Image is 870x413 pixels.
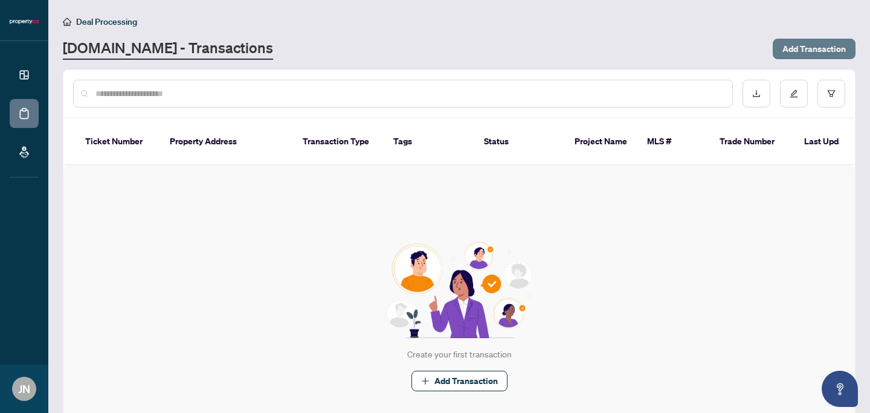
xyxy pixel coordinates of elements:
[160,118,293,165] th: Property Address
[407,348,512,361] div: Create your first transaction
[752,89,761,98] span: download
[790,89,798,98] span: edit
[18,380,30,397] span: JN
[782,39,846,59] span: Add Transaction
[411,371,507,391] button: Add Transaction
[421,377,430,385] span: plus
[565,118,637,165] th: Project Name
[710,118,794,165] th: Trade Number
[384,118,474,165] th: Tags
[434,371,498,391] span: Add Transaction
[743,80,770,107] button: download
[63,38,273,60] a: [DOMAIN_NAME] - Transactions
[381,242,537,338] img: Null State Icon
[76,118,160,165] th: Ticket Number
[817,80,845,107] button: filter
[773,39,855,59] button: Add Transaction
[637,118,710,165] th: MLS #
[63,18,71,26] span: home
[827,89,836,98] span: filter
[10,18,39,25] img: logo
[474,118,565,165] th: Status
[293,118,384,165] th: Transaction Type
[822,371,858,407] button: Open asap
[76,16,137,27] span: Deal Processing
[780,80,808,107] button: edit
